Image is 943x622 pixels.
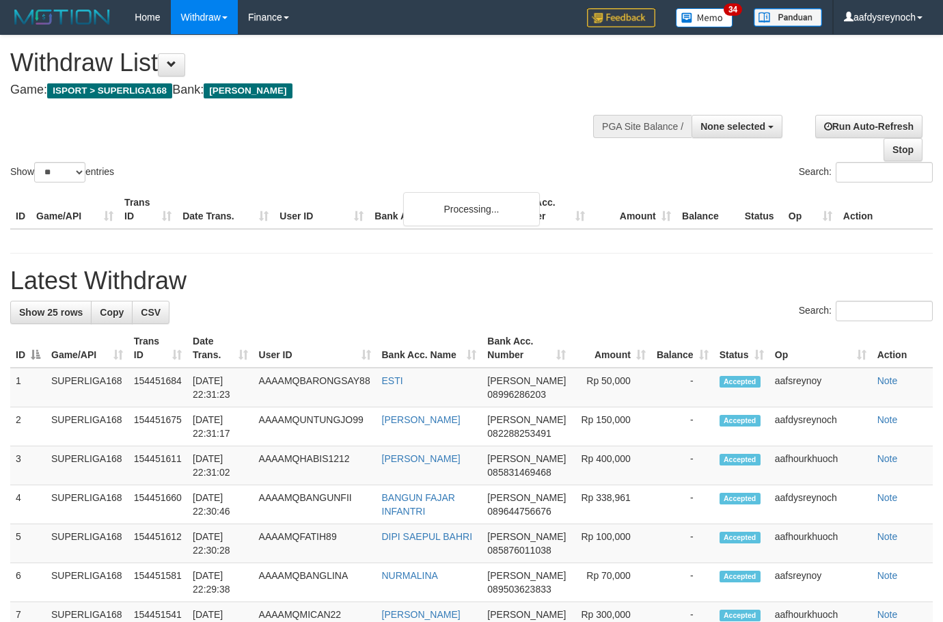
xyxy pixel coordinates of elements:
td: - [651,563,714,602]
a: Note [877,609,898,620]
th: Date Trans. [177,190,274,229]
td: SUPERLIGA168 [46,368,128,407]
a: Show 25 rows [10,301,92,324]
th: Date Trans.: activate to sort column ascending [187,329,253,368]
th: Bank Acc. Name [369,190,504,229]
td: 6 [10,563,46,602]
th: Bank Acc. Number [504,190,590,229]
td: Rp 100,000 [571,524,651,563]
span: [PERSON_NAME] [487,609,566,620]
td: SUPERLIGA168 [46,563,128,602]
span: CSV [141,307,161,318]
a: Note [877,570,898,581]
span: None selected [700,121,765,132]
td: 1 [10,368,46,407]
th: Op [783,190,838,229]
span: ISPORT > SUPERLIGA168 [47,83,172,98]
td: 154451684 [128,368,187,407]
a: CSV [132,301,169,324]
a: [PERSON_NAME] [382,414,461,425]
span: [PERSON_NAME] [487,414,566,425]
span: Copy [100,307,124,318]
a: Stop [884,138,922,161]
a: Note [877,375,898,386]
button: None selected [692,115,782,138]
span: Accepted [720,376,761,388]
td: 5 [10,524,46,563]
span: [PERSON_NAME] [204,83,292,98]
th: User ID [274,190,369,229]
span: Copy 08996286203 to clipboard [487,389,546,400]
img: MOTION_logo.png [10,7,114,27]
td: AAAAMQBANGLINA [254,563,377,602]
td: [DATE] 22:30:46 [187,485,253,524]
a: ESTI [382,375,403,386]
td: [DATE] 22:31:17 [187,407,253,446]
h4: Game: Bank: [10,83,615,97]
span: [PERSON_NAME] [487,492,566,503]
td: - [651,485,714,524]
th: Amount [590,190,676,229]
td: aafdysreynoch [769,407,872,446]
span: Copy 089503623833 to clipboard [487,584,551,595]
td: Rp 150,000 [571,407,651,446]
h1: Withdraw List [10,49,615,77]
td: 154451581 [128,563,187,602]
a: Note [877,531,898,542]
td: 154451675 [128,407,187,446]
a: Copy [91,301,133,324]
span: [PERSON_NAME] [487,531,566,542]
th: Game/API [31,190,119,229]
td: AAAAMQFATIH89 [254,524,377,563]
td: aafsreynoy [769,563,872,602]
td: [DATE] 22:30:28 [187,524,253,563]
td: Rp 338,961 [571,485,651,524]
span: 34 [724,3,742,16]
th: Action [838,190,933,229]
td: Rp 50,000 [571,368,651,407]
span: Accepted [720,454,761,465]
td: 154451611 [128,446,187,485]
th: Bank Acc. Name: activate to sort column ascending [377,329,482,368]
td: AAAAMQUNTUNGJO99 [254,407,377,446]
a: DIPI SAEPUL BAHRI [382,531,473,542]
a: NURMALINA [382,570,438,581]
th: ID: activate to sort column descending [10,329,46,368]
span: Accepted [720,532,761,543]
span: Accepted [720,415,761,427]
span: Copy 085876011038 to clipboard [487,545,551,556]
span: Copy 089644756676 to clipboard [487,506,551,517]
td: SUPERLIGA168 [46,446,128,485]
td: AAAAMQHABIS1212 [254,446,377,485]
td: Rp 70,000 [571,563,651,602]
td: SUPERLIGA168 [46,407,128,446]
span: Show 25 rows [19,307,83,318]
a: Note [877,492,898,503]
th: Amount: activate to sort column ascending [571,329,651,368]
td: 3 [10,446,46,485]
span: Accepted [720,493,761,504]
th: Bank Acc. Number: activate to sort column ascending [482,329,571,368]
img: Feedback.jpg [587,8,655,27]
label: Search: [799,301,933,321]
a: Note [877,453,898,464]
td: 154451660 [128,485,187,524]
span: Copy 085831469468 to clipboard [487,467,551,478]
th: Op: activate to sort column ascending [769,329,872,368]
span: Copy 082288253491 to clipboard [487,428,551,439]
th: Action [872,329,933,368]
select: Showentries [34,162,85,182]
th: User ID: activate to sort column ascending [254,329,377,368]
td: - [651,368,714,407]
img: Button%20Memo.svg [676,8,733,27]
label: Search: [799,162,933,182]
th: Balance: activate to sort column ascending [651,329,714,368]
td: - [651,524,714,563]
input: Search: [836,301,933,321]
td: aafdysreynoch [769,485,872,524]
td: [DATE] 22:29:38 [187,563,253,602]
td: 2 [10,407,46,446]
td: AAAAMQBANGUNFII [254,485,377,524]
span: Accepted [720,571,761,582]
a: Run Auto-Refresh [815,115,922,138]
